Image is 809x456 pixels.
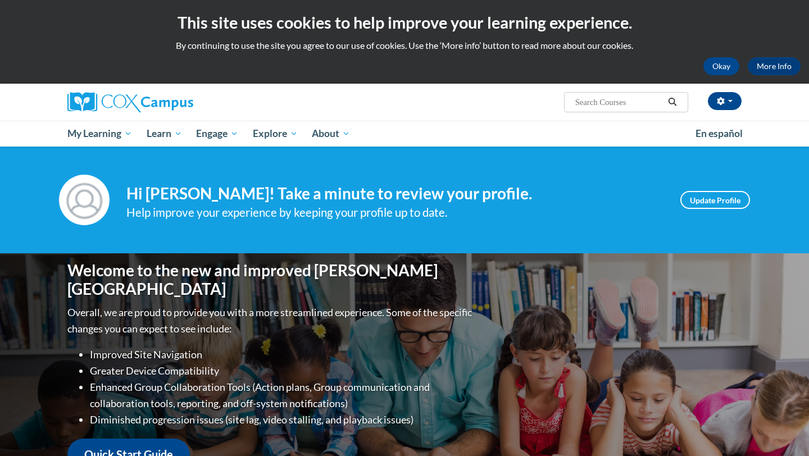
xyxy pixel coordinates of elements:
[90,346,475,363] li: Improved Site Navigation
[90,363,475,379] li: Greater Device Compatibility
[67,127,132,140] span: My Learning
[8,39,801,52] p: By continuing to use the site you agree to our use of cookies. Use the ‘More info’ button to read...
[90,379,475,412] li: Enhanced Group Collaboration Tools (Action plans, Group communication and collaboration tools, re...
[708,92,742,110] button: Account Settings
[574,95,664,109] input: Search Courses
[147,127,182,140] span: Learn
[196,127,238,140] span: Engage
[90,412,475,428] li: Diminished progression issues (site lag, video stalling, and playback issues)
[696,127,743,139] span: En español
[59,175,110,225] img: Profile Image
[67,92,281,112] a: Cox Campus
[312,127,350,140] span: About
[189,121,246,147] a: Engage
[126,203,663,222] div: Help improve your experience by keeping your profile up to date.
[253,127,298,140] span: Explore
[8,11,801,34] h2: This site uses cookies to help improve your learning experience.
[67,92,193,112] img: Cox Campus
[139,121,189,147] a: Learn
[126,184,663,203] h4: Hi [PERSON_NAME]! Take a minute to review your profile.
[51,121,758,147] div: Main menu
[748,57,801,75] a: More Info
[60,121,139,147] a: My Learning
[67,304,475,337] p: Overall, we are proud to provide you with a more streamlined experience. Some of the specific cha...
[664,95,681,109] button: Search
[305,121,358,147] a: About
[246,121,305,147] a: Explore
[680,191,750,209] a: Update Profile
[67,261,475,299] h1: Welcome to the new and improved [PERSON_NAME][GEOGRAPHIC_DATA]
[688,122,750,145] a: En español
[764,411,800,447] iframe: Button to launch messaging window
[703,57,739,75] button: Okay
